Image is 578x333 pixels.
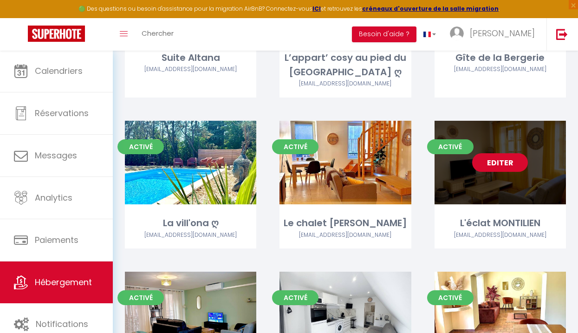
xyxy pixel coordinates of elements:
[312,5,321,13] a: ICI
[435,216,566,230] div: L'éclat MONTILIEN
[125,216,256,230] div: La vill'ona ღ
[427,290,474,305] span: Activé
[125,231,256,240] div: Airbnb
[272,139,318,154] span: Activé
[470,27,535,39] span: [PERSON_NAME]
[443,18,546,51] a: ... [PERSON_NAME]
[28,26,85,42] img: Super Booking
[272,290,318,305] span: Activé
[117,290,164,305] span: Activé
[36,318,88,330] span: Notifications
[352,26,416,42] button: Besoin d'aide ?
[435,65,566,74] div: Airbnb
[7,4,35,32] button: Ouvrir le widget de chat LiveChat
[35,234,78,246] span: Paiements
[362,5,499,13] a: créneaux d'ouverture de la salle migration
[279,79,411,88] div: Airbnb
[35,107,89,119] span: Réservations
[472,153,528,172] a: Editer
[450,26,464,40] img: ...
[35,192,72,203] span: Analytics
[556,28,568,40] img: logout
[142,28,174,38] span: Chercher
[35,150,77,161] span: Messages
[279,216,411,230] div: Le chalet [PERSON_NAME]
[435,231,566,240] div: Airbnb
[117,139,164,154] span: Activé
[35,276,92,288] span: Hébergement
[427,139,474,154] span: Activé
[35,65,83,77] span: Calendriers
[435,51,566,65] div: Gîte de la Bergerie
[279,51,411,80] div: L’appart’ cosy au pied du [GEOGRAPHIC_DATA] ღ
[125,65,256,74] div: Airbnb
[135,18,181,51] a: Chercher
[125,51,256,65] div: Suite Altana
[279,231,411,240] div: Airbnb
